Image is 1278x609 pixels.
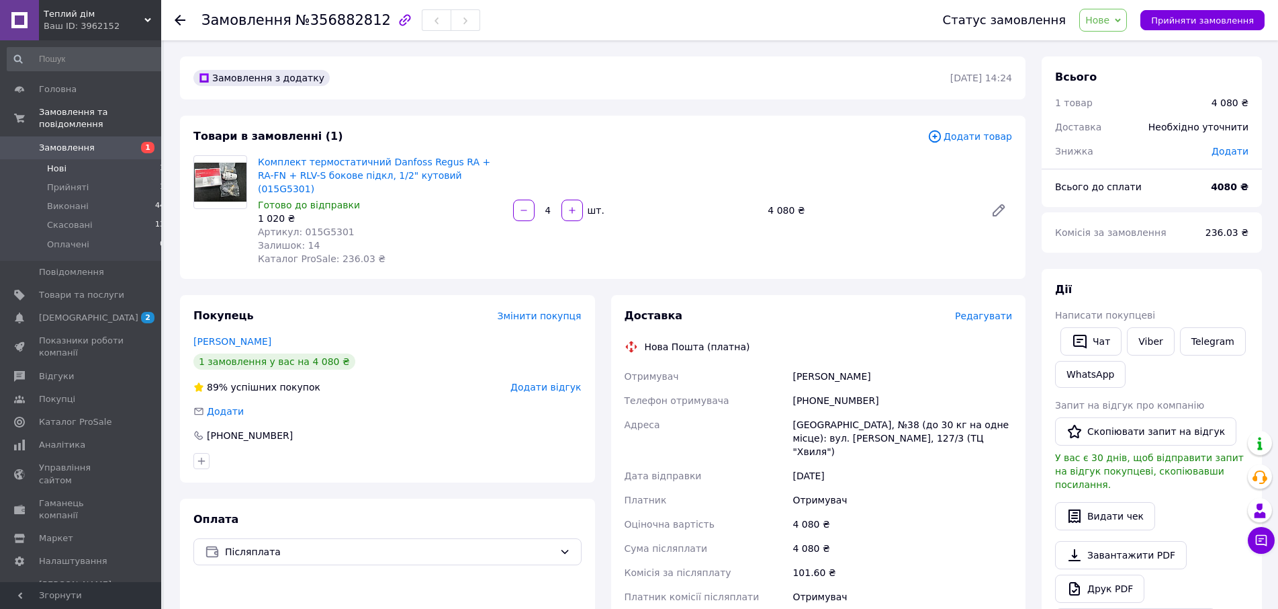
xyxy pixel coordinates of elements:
span: Додати [1212,146,1248,157]
button: Чат з покупцем [1248,527,1275,554]
div: 1 замовлення у вас на 4 080 ₴ [193,354,355,370]
span: Замовлення та повідомлення [39,106,161,130]
span: Телефон отримувача [625,395,729,406]
span: Каталог ProSale: 236.03 ₴ [258,253,385,264]
span: 1 [160,163,165,175]
span: 13 [155,219,165,231]
button: Чат [1060,327,1122,356]
div: 4 080 ₴ [790,512,1015,536]
span: Каталог ProSale [39,416,111,428]
span: Налаштування [39,555,107,567]
a: Редагувати [985,197,1012,224]
div: Повернутися назад [175,13,185,27]
div: [PHONE_NUMBER] [206,429,294,442]
a: [PERSON_NAME] [193,336,271,347]
div: Отримувач [790,585,1015,609]
a: WhatsApp [1055,361,1126,388]
span: Гаманець компанії [39,497,124,522]
span: Запит на відгук про компанію [1055,400,1204,411]
time: [DATE] 14:24 [950,73,1012,83]
img: Комплект термостатичний Danfoss Regus RA + RA-FN + RLV-S бокове підкл, 1/2" кутовий (015G5301) [194,163,246,202]
span: Оплачені [47,239,89,251]
span: Управління сайтом [39,462,124,486]
span: Комісія за післяплату [625,567,731,578]
span: Платник [625,495,667,505]
span: 0 [160,239,165,251]
div: 4 080 ₴ [790,536,1015,561]
div: [PHONE_NUMBER] [790,389,1015,413]
span: Оціночна вартість [625,519,715,530]
a: Комплект термостатичний Danfoss Regus RA + RA-FN + RLV-S бокове підкл, 1/2" кутовий (015G5301) [258,157,490,194]
span: Товари в замовленні (1) [193,130,343,143]
span: Товари та послуги [39,289,124,301]
button: Видати чек [1055,502,1155,530]
span: Теплий дім [44,8,144,20]
span: Повідомлення [39,266,104,278]
span: Виконані [47,200,89,212]
span: Замовлення [201,12,291,28]
span: Нові [47,163,66,175]
span: Знижка [1055,146,1093,157]
span: Дії [1055,283,1072,296]
span: Оплата [193,513,238,526]
div: [GEOGRAPHIC_DATA], №38 (до 30 кг на одне місце): вул. [PERSON_NAME], 127/3 (ТЦ "Хвиля") [790,413,1015,464]
span: Додати відгук [510,382,581,393]
div: 4 080 ₴ [1212,96,1248,110]
span: Отримувач [625,371,679,382]
span: Головна [39,83,77,95]
div: 4 080 ₴ [762,201,980,220]
span: 1 товар [1055,97,1093,108]
div: 101.60 ₴ [790,561,1015,585]
div: Необхідно уточнити [1140,112,1257,142]
span: Прийняті [47,181,89,194]
a: Telegram [1180,327,1246,356]
span: Редагувати [955,311,1012,321]
div: Ваш ID: 3962152 [44,20,161,32]
span: Маркет [39,532,73,544]
div: шт. [584,204,606,217]
span: Написати покупцеві [1055,310,1155,321]
span: Відгуки [39,370,74,382]
span: 236.03 ₴ [1205,227,1248,238]
span: Замовлення [39,142,95,154]
span: Комісія за замовлення [1055,227,1167,238]
span: Післяплата [225,544,554,559]
div: Нова Пошта (платна) [641,340,754,354]
span: Платник комісії післяплати [625,592,760,602]
div: [PERSON_NAME] [790,364,1015,389]
div: Отримувач [790,488,1015,512]
span: Скасовані [47,219,93,231]
input: Пошук [7,47,166,71]
span: Доставка [1055,122,1101,132]
span: Додати [207,406,244,417]
span: 1 [141,142,154,153]
span: Змінити покупця [498,311,582,321]
span: Готово до відправки [258,200,360,210]
span: Всього [1055,71,1097,83]
button: Прийняти замовлення [1140,10,1265,30]
a: Viber [1127,327,1174,356]
div: Статус замовлення [943,13,1066,27]
span: Сума післяплати [625,543,708,554]
span: 89% [207,382,228,393]
span: Додати товар [927,129,1012,144]
div: [DATE] [790,464,1015,488]
span: Покупець [193,309,254,322]
span: Артикул: 015G5301 [258,227,355,237]
span: Залишок: 14 [258,240,320,251]
span: У вас є 30 днів, щоб відправити запит на відгук покупцеві, скопіювавши посилання. [1055,452,1244,490]
span: 44 [155,200,165,212]
span: Дата відправки [625,471,702,481]
span: Аналітика [39,439,85,451]
button: Скопіювати запит на відгук [1055,417,1236,446]
span: Покупці [39,393,75,405]
span: Адреса [625,419,660,430]
div: 1 020 ₴ [258,212,502,225]
span: Всього до сплати [1055,181,1142,192]
b: 4080 ₴ [1211,181,1248,192]
span: №356882812 [295,12,391,28]
span: Нове [1085,15,1109,26]
span: Прийняти замовлення [1151,15,1254,26]
span: Доставка [625,309,683,322]
span: Показники роботи компанії [39,335,124,359]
